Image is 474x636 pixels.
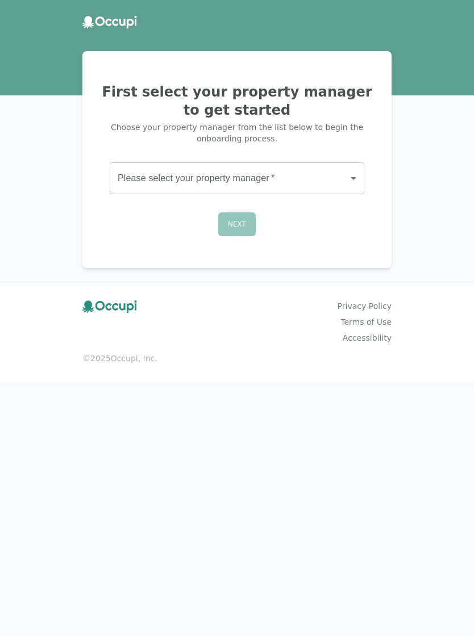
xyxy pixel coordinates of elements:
p: Choose your property manager from the list below to begin the onboarding process. [96,122,378,144]
a: Terms of Use [340,316,392,328]
h2: First select your property manager to get started [96,83,378,119]
a: Accessibility [343,332,392,344]
a: Privacy Policy [338,300,392,312]
small: © 2025 Occupi, Inc. [82,353,392,364]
